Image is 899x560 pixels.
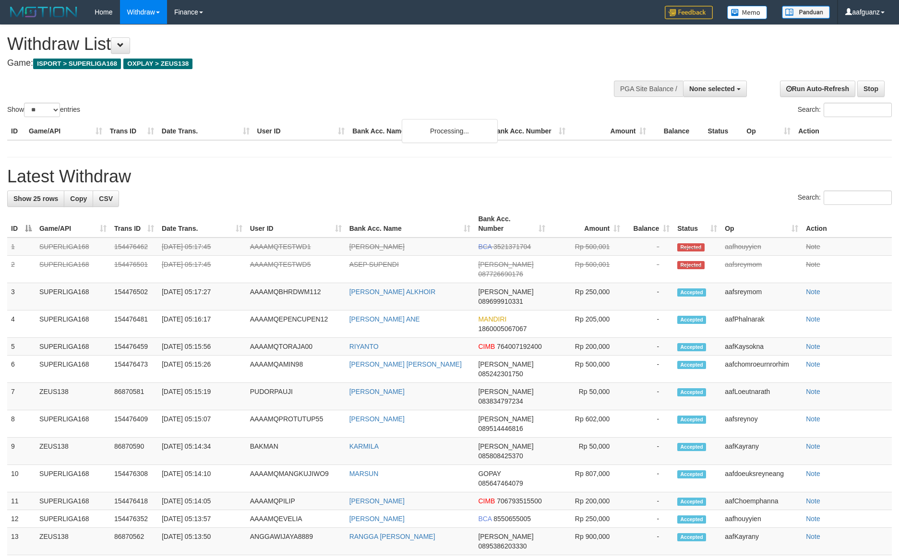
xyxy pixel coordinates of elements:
span: Rejected [677,243,704,251]
td: 11 [7,492,36,510]
th: Action [802,210,892,238]
td: - [624,465,673,492]
td: AAAAMQEPENCUPEN12 [246,310,346,338]
td: SUPERLIGA168 [36,510,110,528]
th: Bank Acc. Number: activate to sort column ascending [474,210,549,238]
td: [DATE] 05:14:10 [158,465,246,492]
td: aafKayrany [721,438,802,465]
td: [DATE] 05:15:19 [158,383,246,410]
td: 154476462 [110,238,158,256]
img: Button%20Memo.svg [727,6,767,19]
td: Rp 500,000 [549,356,624,383]
a: Run Auto-Refresh [780,81,855,97]
td: Rp 205,000 [549,310,624,338]
th: Game/API: activate to sort column ascending [36,210,110,238]
input: Search: [824,103,892,117]
img: Feedback.jpg [665,6,713,19]
span: Rejected [677,261,704,269]
span: Accepted [677,416,706,424]
td: AAAAMQTORAJA00 [246,338,346,356]
td: 86870581 [110,383,158,410]
td: 154476409 [110,410,158,438]
td: aafhouyyien [721,238,802,256]
span: Copy 0895386203330 to clipboard [478,542,527,550]
td: [DATE] 05:13:57 [158,510,246,528]
td: [DATE] 05:17:45 [158,238,246,256]
span: Copy [70,195,87,203]
td: Rp 500,001 [549,238,624,256]
td: SUPERLIGA168 [36,356,110,383]
td: - [624,528,673,555]
a: [PERSON_NAME] [349,415,405,423]
td: - [624,438,673,465]
td: Rp 50,000 [549,438,624,465]
td: aafsreymom [721,256,802,283]
td: - [624,310,673,338]
a: [PERSON_NAME] [349,388,405,395]
td: 86870590 [110,438,158,465]
span: Copy 089699910331 to clipboard [478,298,523,305]
span: Copy 3521371704 to clipboard [493,243,531,250]
a: ASEP SUPENDI [349,261,399,268]
th: User ID: activate to sort column ascending [246,210,346,238]
span: Accepted [677,515,706,524]
a: Note [806,515,820,523]
td: Rp 900,000 [549,528,624,555]
span: BCA [478,515,491,523]
label: Show entries [7,103,80,117]
td: AAAAMQBHRDWM112 [246,283,346,310]
th: ID [7,122,25,140]
th: Balance: activate to sort column ascending [624,210,673,238]
th: Amount: activate to sort column ascending [549,210,624,238]
a: [PERSON_NAME] [PERSON_NAME] [349,360,462,368]
td: SUPERLIGA168 [36,338,110,356]
a: Note [806,533,820,540]
span: Accepted [677,288,706,297]
div: PGA Site Balance / [614,81,683,97]
td: SUPERLIGA168 [36,283,110,310]
td: AAAAMQMANGKUJIWO9 [246,465,346,492]
span: [PERSON_NAME] [478,533,533,540]
th: User ID [253,122,349,140]
td: 10 [7,465,36,492]
td: [DATE] 05:15:56 [158,338,246,356]
td: ZEUS138 [36,438,110,465]
td: BAKMAN [246,438,346,465]
td: aafdoeuksreyneang [721,465,802,492]
a: [PERSON_NAME] ALKHOIR [349,288,436,296]
td: 3 [7,283,36,310]
td: 13 [7,528,36,555]
td: 154476502 [110,283,158,310]
th: Trans ID [106,122,158,140]
td: SUPERLIGA168 [36,238,110,256]
img: MOTION_logo.png [7,5,80,19]
th: Balance [650,122,704,140]
td: 154476501 [110,256,158,283]
a: Note [806,388,820,395]
h4: Game: [7,59,590,68]
span: Accepted [677,343,706,351]
span: BCA [478,243,491,250]
td: AAAAMQAMIN98 [246,356,346,383]
td: 154476308 [110,465,158,492]
span: Copy 764007192400 to clipboard [497,343,541,350]
select: Showentries [24,103,60,117]
span: [PERSON_NAME] [478,261,533,268]
td: SUPERLIGA168 [36,310,110,338]
span: Copy 8550655005 to clipboard [493,515,531,523]
td: ZEUS138 [36,383,110,410]
td: 2 [7,256,36,283]
td: SUPERLIGA168 [36,256,110,283]
span: Accepted [677,470,706,478]
td: 86870562 [110,528,158,555]
a: [PERSON_NAME] [349,497,405,505]
td: - [624,283,673,310]
span: Accepted [677,316,706,324]
td: [DATE] 05:13:50 [158,528,246,555]
td: SUPERLIGA168 [36,492,110,510]
th: Date Trans. [158,122,253,140]
span: Accepted [677,498,706,506]
td: - [624,238,673,256]
td: Rp 602,000 [549,410,624,438]
td: - [624,510,673,528]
